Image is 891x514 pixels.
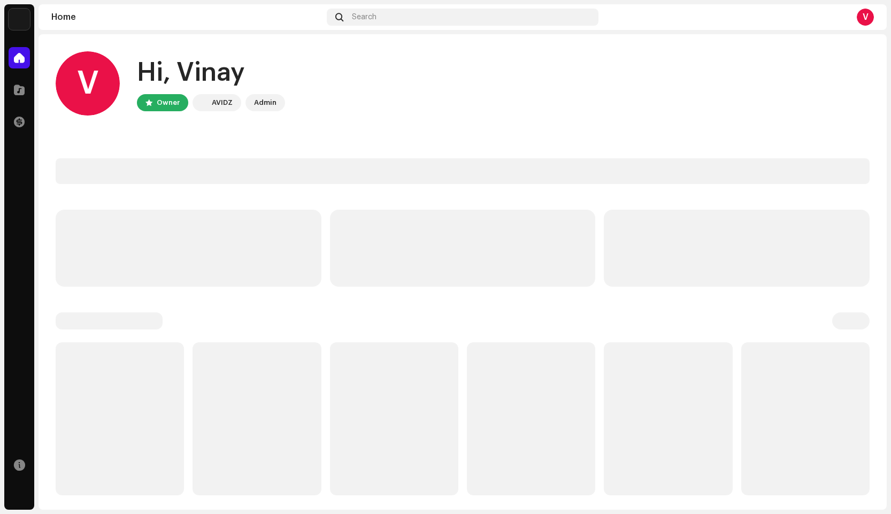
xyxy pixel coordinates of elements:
span: Search [352,13,377,21]
div: Home [51,13,322,21]
div: Admin [254,96,276,109]
img: 10d72f0b-d06a-424f-aeaa-9c9f537e57b6 [195,96,208,109]
div: V [56,51,120,116]
img: 10d72f0b-d06a-424f-aeaa-9c9f537e57b6 [9,9,30,30]
div: V [857,9,874,26]
div: Owner [157,96,180,109]
div: Hi, Vinay [137,56,285,90]
div: AVIDZ [212,96,233,109]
